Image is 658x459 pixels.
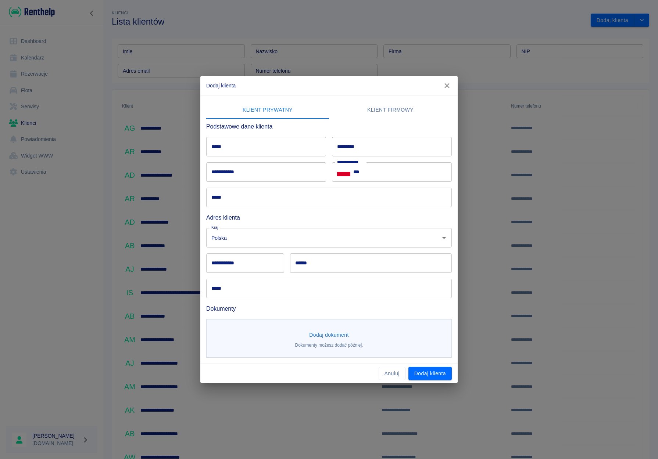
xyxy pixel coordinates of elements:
[206,122,452,131] h6: Podstawowe dane klienta
[211,225,218,230] label: Kraj
[439,233,449,243] button: Otwórz
[206,304,452,313] h6: Dokumenty
[408,367,452,380] button: Dodaj klienta
[337,166,350,177] button: Select country
[379,367,405,380] button: Anuluj
[295,342,363,348] p: Dokumenty możesz dodać później.
[206,101,329,119] button: Klient prywatny
[206,101,452,119] div: lab API tabs example
[200,76,458,95] h2: Dodaj klienta
[206,213,452,222] h6: Adres klienta
[329,101,452,119] button: Klient firmowy
[306,328,352,342] button: Dodaj dokument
